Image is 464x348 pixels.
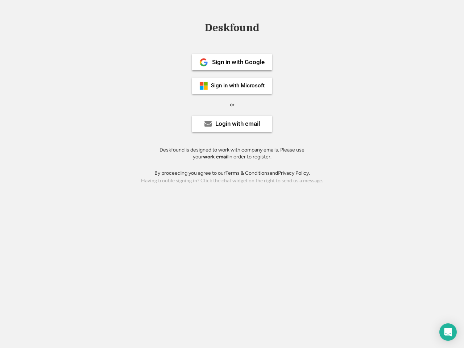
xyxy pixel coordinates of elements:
div: Open Intercom Messenger [439,323,457,341]
div: Login with email [215,121,260,127]
img: ms-symbollockup_mssymbol_19.png [199,82,208,90]
div: Sign in with Google [212,59,265,65]
div: Sign in with Microsoft [211,83,265,88]
div: or [230,101,235,108]
div: Deskfound [201,22,263,33]
img: 1024px-Google__G__Logo.svg.png [199,58,208,67]
a: Terms & Conditions [225,170,270,176]
strong: work email [203,154,228,160]
div: Deskfound is designed to work with company emails. Please use your in order to register. [150,146,314,161]
a: Privacy Policy. [278,170,310,176]
div: By proceeding you agree to our and [154,170,310,177]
